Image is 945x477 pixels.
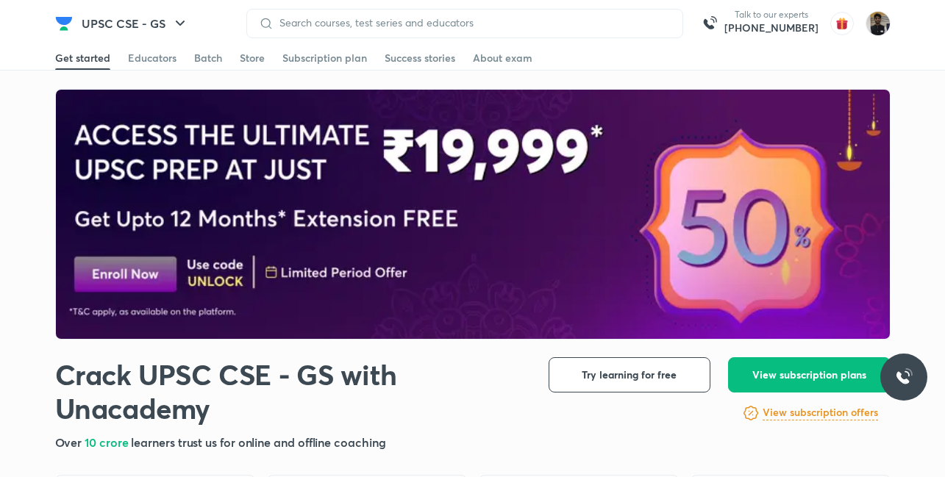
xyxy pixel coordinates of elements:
div: Batch [194,51,222,65]
div: Store [240,51,265,65]
input: Search courses, test series and educators [274,17,671,29]
a: About exam [473,46,532,70]
h1: Crack UPSC CSE - GS with Unacademy [55,357,525,426]
div: Success stories [385,51,455,65]
a: Subscription plan [282,46,367,70]
button: View subscription plans [728,357,891,392]
div: About exam [473,51,532,65]
button: Try learning for free [549,357,710,392]
h6: View subscription offers [763,405,878,420]
p: Talk to our experts [724,9,819,21]
a: Get started [55,46,110,70]
span: Over [55,434,85,450]
div: Get started [55,51,110,65]
a: [PHONE_NUMBER] [724,21,819,35]
a: Success stories [385,46,455,70]
a: Educators [128,46,176,70]
span: Try learning for free [582,367,677,382]
span: learners trust us for online and offline coaching [131,434,385,450]
span: View subscription plans [752,367,866,382]
span: 10 crore [85,434,131,450]
a: Batch [194,46,222,70]
img: avatar [830,12,854,35]
div: Educators [128,51,176,65]
a: Store [240,46,265,70]
div: Subscription plan [282,51,367,65]
img: ttu [895,368,913,386]
img: Company Logo [55,15,73,32]
img: call-us [695,9,724,38]
img: Vivek Vivek [866,11,891,36]
a: View subscription offers [763,404,878,422]
button: UPSC CSE - GS [73,9,198,38]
